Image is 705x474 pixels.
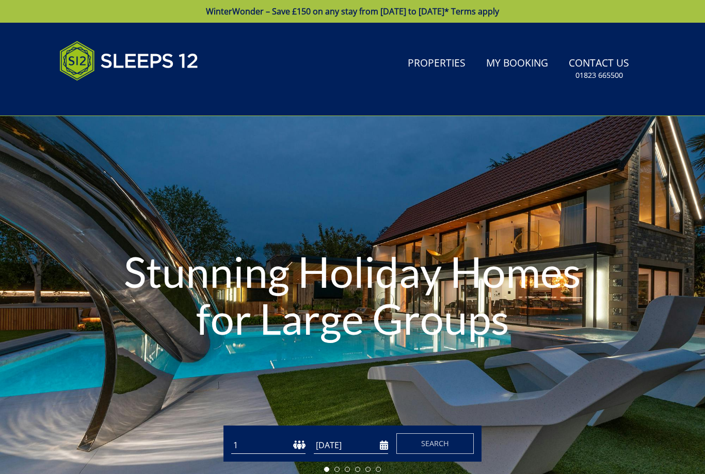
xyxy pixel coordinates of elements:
a: Contact Us01823 665500 [565,52,633,86]
h1: Stunning Holiday Homes for Large Groups [106,227,599,362]
span: Search [421,438,449,448]
small: 01823 665500 [575,70,623,80]
a: Properties [404,52,470,75]
button: Search [396,433,474,454]
iframe: Customer reviews powered by Trustpilot [54,93,163,102]
a: My Booking [482,52,552,75]
input: Arrival Date [314,437,388,454]
img: Sleeps 12 [59,35,199,87]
